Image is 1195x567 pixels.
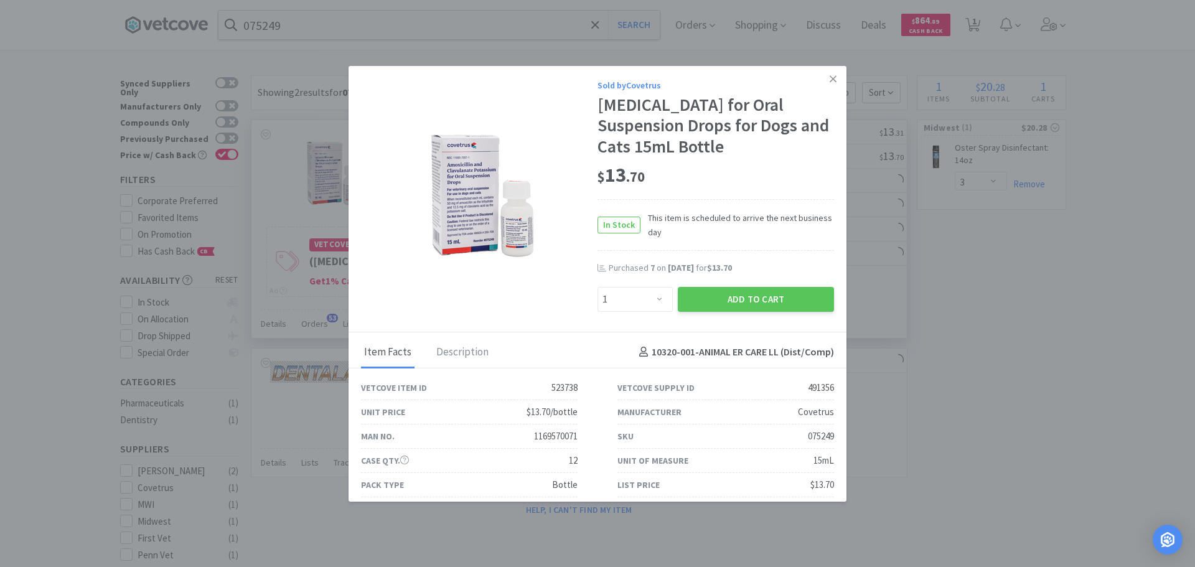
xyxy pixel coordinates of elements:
[551,380,578,395] div: 523738
[597,162,645,187] span: 13
[361,337,415,368] div: Item Facts
[634,344,834,360] h4: 10320-001 - ANIMAL ER CARE LL (Dist/Comp)
[597,168,605,185] span: $
[808,380,834,395] div: 491356
[813,453,834,468] div: 15mL
[626,168,645,185] span: . 70
[433,337,492,368] div: Description
[527,405,578,419] div: $13.70/bottle
[617,405,682,419] div: Manufacturer
[609,262,834,274] div: Purchased on for
[597,95,834,157] div: [MEDICAL_DATA] for Oral Suspension Drops for Dogs and Cats 15mL Bottle
[798,405,834,419] div: Covetrus
[597,78,834,92] div: Sold by Covetrus
[361,381,427,395] div: Vetcove Item ID
[810,477,834,492] div: $13.70
[361,429,395,443] div: Man No.
[617,478,660,492] div: List Price
[640,211,834,239] span: This item is scheduled to arrive the next business day
[361,478,404,492] div: Pack Type
[1153,525,1183,555] div: Open Intercom Messenger
[617,454,688,467] div: Unit of Measure
[361,454,409,467] div: Case Qty.
[569,453,578,468] div: 12
[534,429,578,444] div: 1169570071
[808,429,834,444] div: 075249
[617,381,695,395] div: Vetcove Supply ID
[668,262,694,273] span: [DATE]
[617,429,634,443] div: SKU
[361,405,405,419] div: Unit Price
[415,117,545,273] img: 39d4fc46d67c416e8090101133f4a1d0_491356.png
[598,217,640,233] span: In Stock
[552,477,578,492] div: Bottle
[678,287,834,312] button: Add to Cart
[650,262,655,273] span: 7
[707,262,732,273] span: $13.70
